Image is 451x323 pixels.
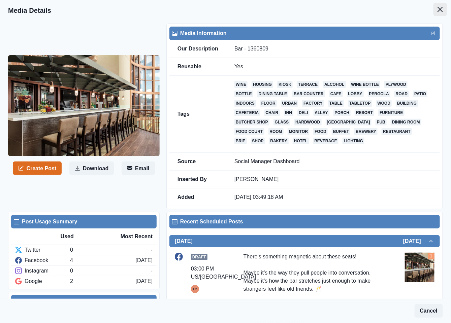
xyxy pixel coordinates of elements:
div: Post Usage Summary [14,218,154,226]
a: building [396,100,418,107]
div: Twitter [15,246,70,254]
a: hotel [293,138,309,144]
a: butcher shop [234,119,269,125]
a: kiosk [277,81,293,88]
td: Inserted By [169,171,226,188]
div: Most Recent [106,232,153,241]
button: Edit [429,29,437,37]
div: 03:00 PM US/[GEOGRAPHIC_DATA] [191,265,256,281]
div: 4 [70,256,135,264]
div: Facebook [15,256,70,264]
td: Yes [226,58,440,76]
a: food [313,128,328,135]
a: porch [333,109,351,116]
div: Similar Media [14,298,154,306]
a: urban [281,100,298,107]
a: deli [297,109,309,116]
h2: [DATE] [403,238,428,244]
div: Total Media Attached [428,253,434,259]
td: Bar - 1360809 [226,40,440,58]
div: - [151,246,153,254]
div: Used [61,232,107,241]
span: Draft [191,254,207,260]
a: indoors [234,100,256,107]
a: chair [264,109,280,116]
a: factory [302,100,324,107]
img: olk48zza7wnbrgmveb6h [8,55,160,156]
button: Cancel [415,304,443,318]
div: 0 [70,267,151,275]
div: 2 [70,277,135,285]
div: Instagram [15,267,70,275]
a: dining table [257,91,288,97]
div: [DATE] [136,277,153,285]
a: inn [284,109,294,116]
a: [PERSON_NAME] [234,176,279,182]
a: plywood [384,81,408,88]
a: resort [355,109,374,116]
a: housing [252,81,273,88]
a: restaurant [382,128,412,135]
button: Download [69,161,114,175]
a: patio [413,91,427,97]
a: beverage [313,138,339,144]
div: Media Information [172,29,437,37]
td: Added [169,188,226,206]
button: Create Post [13,161,62,175]
a: food court [234,128,264,135]
a: bar counter [292,91,325,97]
a: dining room [391,119,421,125]
button: [DATE][DATE] [169,235,440,247]
a: glass [273,119,290,125]
a: room [268,128,284,135]
a: table [328,100,344,107]
a: wine bottle [350,81,381,88]
a: alcohol [323,81,346,88]
a: shop [251,138,265,144]
p: Social Manager Dashboard [234,158,432,165]
a: alley [314,109,329,116]
a: lighting [343,138,364,144]
a: road [394,91,409,97]
a: wine [234,81,248,88]
a: [GEOGRAPHIC_DATA] [326,119,372,125]
a: pergola [368,91,390,97]
a: wood [376,100,392,107]
a: tabletop [348,100,372,107]
td: Reusable [169,58,226,76]
button: Close [433,3,447,16]
div: 0 [70,246,151,254]
h2: [DATE] [175,238,193,244]
a: pub [376,119,387,125]
a: terrace [297,81,319,88]
div: Recent Scheduled Posts [172,218,437,226]
button: Email [122,161,155,175]
a: bottle [234,91,253,97]
a: hardwood [294,119,321,125]
div: - [151,267,153,275]
td: [DATE] 03:49:18 AM [226,188,440,206]
img: olk48zza7wnbrgmveb6h [405,253,434,282]
div: Google [15,277,70,285]
td: Tags [169,76,226,153]
a: cafeteria [234,109,260,116]
td: Our Description [169,40,226,58]
a: monitor [288,128,309,135]
a: lobby [347,91,364,97]
a: floor [260,100,277,107]
a: furniture [378,109,404,116]
td: Source [169,153,226,171]
a: buffet [332,128,350,135]
a: brie [234,138,247,144]
a: cafe [329,91,343,97]
a: bakery [269,138,289,144]
a: brewery [354,128,378,135]
div: [DATE] [136,256,153,264]
div: Tony Manalo [193,285,197,293]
